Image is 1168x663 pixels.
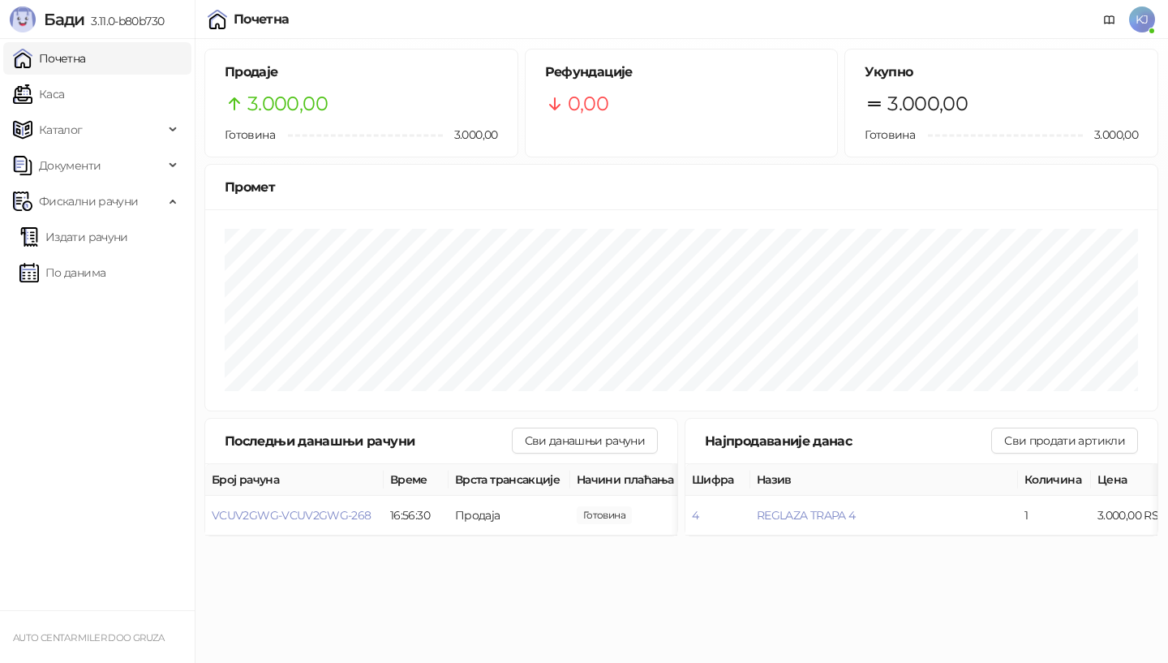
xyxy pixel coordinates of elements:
[13,42,86,75] a: Почетна
[1129,6,1155,32] span: KJ
[225,431,512,451] div: Последњи данашњи рачуни
[757,508,855,523] button: REGLAZA TRAPA 4
[443,126,498,144] span: 3.000,00
[577,506,632,524] span: 3.000,00
[39,149,101,182] span: Документи
[384,464,449,496] th: Време
[705,431,991,451] div: Најпродаваније данас
[205,464,384,496] th: Број рачуна
[991,428,1138,454] button: Сви продати артикли
[84,14,164,28] span: 3.11.0-b80b730
[39,114,83,146] span: Каталог
[384,496,449,536] td: 16:56:30
[234,13,290,26] div: Почетна
[1018,464,1091,496] th: Количина
[685,464,750,496] th: Шифра
[225,177,1138,197] div: Промет
[13,78,64,110] a: Каса
[44,10,84,29] span: Бади
[225,62,498,82] h5: Продаје
[865,127,915,142] span: Готовина
[887,88,968,119] span: 3.000,00
[865,62,1138,82] h5: Укупно
[692,508,698,523] button: 4
[225,127,275,142] span: Готовина
[750,464,1018,496] th: Назив
[247,88,328,119] span: 3.000,00
[1097,6,1123,32] a: Документација
[570,464,732,496] th: Начини плаћања
[1018,496,1091,536] td: 1
[19,256,105,289] a: По данима
[1083,126,1138,144] span: 3.000,00
[19,221,128,253] a: Издати рачуни
[449,464,570,496] th: Врста трансакције
[512,428,658,454] button: Сви данашњи рачуни
[10,6,36,32] img: Logo
[13,632,165,644] small: AUTO CENTAR MILER DOO GRUZA
[545,62,818,82] h5: Рефундације
[449,496,570,536] td: Продаја
[212,508,371,523] button: VCUV2GWG-VCUV2GWG-268
[568,88,608,119] span: 0,00
[39,185,138,217] span: Фискални рачуни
